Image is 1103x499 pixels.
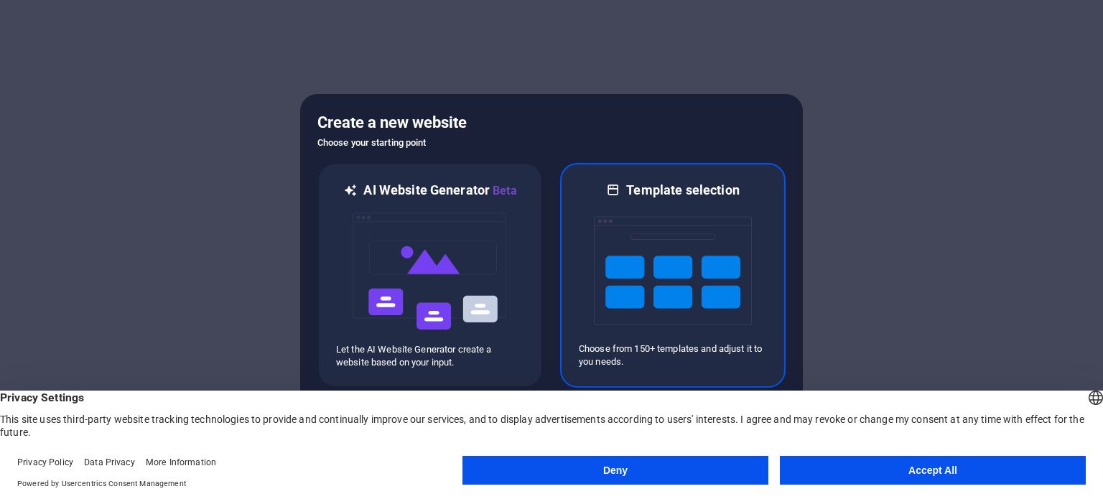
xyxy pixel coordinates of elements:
[579,342,767,368] p: Choose from 150+ templates and adjust it to you needs.
[351,200,509,343] img: ai
[317,163,543,388] div: AI Website GeneratorBetaaiLet the AI Website Generator create a website based on your input.
[317,111,786,134] h5: Create a new website
[363,182,516,200] h6: AI Website Generator
[490,184,517,197] span: Beta
[336,343,524,369] p: Let the AI Website Generator create a website based on your input.
[626,182,739,199] h6: Template selection
[317,134,786,151] h6: Choose your starting point
[560,163,786,388] div: Template selectionChoose from 150+ templates and adjust it to you needs.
